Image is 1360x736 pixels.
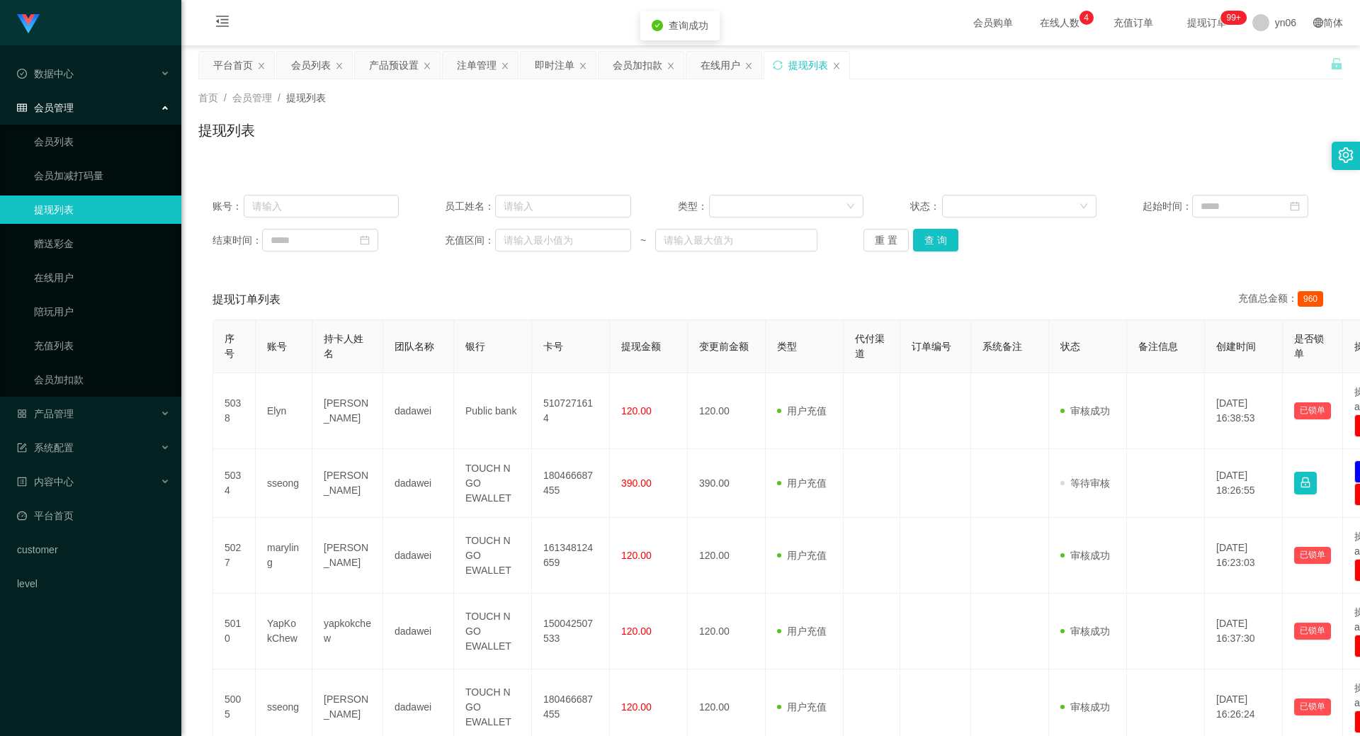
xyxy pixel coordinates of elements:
span: 提现订单 [1180,18,1234,28]
span: 120.00 [621,550,652,561]
td: 120.00 [688,518,766,594]
a: 提现列表 [34,196,170,224]
td: TOUCH N GO EWALLET [454,594,532,669]
button: 已锁单 [1294,402,1331,419]
i: 图标: unlock [1330,57,1343,70]
td: 120.00 [688,594,766,669]
button: 重 置 [863,229,909,251]
span: 起始时间： [1143,199,1192,214]
i: 图标: down [846,202,855,212]
td: maryling [256,518,312,594]
td: [DATE] 18:26:55 [1205,449,1283,518]
div: 平台首页 [213,52,253,79]
a: 赠送彩金 [34,230,170,258]
span: 变更前金额 [699,341,749,352]
span: 在线人数 [1033,18,1087,28]
td: 120.00 [688,373,766,449]
td: [DATE] 16:23:03 [1205,518,1283,594]
span: 创建时间 [1216,341,1256,352]
td: 180466687455 [532,449,610,518]
i: 图标: profile [17,477,27,487]
span: 数据中心 [17,68,74,79]
a: 陪玩用户 [34,298,170,326]
span: 类型： [678,199,710,214]
td: 5107271614 [532,373,610,449]
span: 用户充值 [777,550,827,561]
span: 充值区间： [445,233,494,248]
span: 状态 [1060,341,1080,352]
td: dadawei [383,373,454,449]
td: 5027 [213,518,256,594]
span: 审核成功 [1060,405,1110,417]
span: 审核成功 [1060,625,1110,637]
span: 用户充值 [777,405,827,417]
td: dadawei [383,449,454,518]
h1: 提现列表 [198,120,255,141]
span: 结束时间： [212,233,262,248]
input: 请输入 [495,195,631,217]
i: 图标: sync [773,60,783,70]
a: customer [17,536,170,564]
span: 员工姓名： [445,199,494,214]
p: 4 [1084,11,1089,25]
sup: 4 [1079,11,1094,25]
span: 用户充值 [777,477,827,489]
span: 提现订单列表 [212,291,280,308]
a: 会员列表 [34,128,170,156]
span: 银行 [465,341,485,352]
sup: 329 [1220,11,1246,25]
div: 会员列表 [291,52,331,79]
div: 提现列表 [788,52,828,79]
td: sseong [256,449,312,518]
td: [PERSON_NAME] [312,449,383,518]
a: 会员加扣款 [34,366,170,394]
i: 图标: form [17,443,27,453]
span: 用户充值 [777,625,827,637]
span: 卡号 [543,341,563,352]
td: dadawei [383,518,454,594]
i: 图标: appstore-o [17,409,27,419]
i: 图标: calendar [360,235,370,245]
div: 在线用户 [701,52,740,79]
td: [DATE] 16:37:30 [1205,594,1283,669]
span: 账号 [267,341,287,352]
a: level [17,570,170,598]
span: 等待审核 [1060,477,1110,489]
span: 系统配置 [17,442,74,453]
div: 产品预设置 [369,52,419,79]
td: TOUCH N GO EWALLET [454,449,532,518]
input: 请输入最小值为 [495,229,631,251]
i: 图标: setting [1338,147,1354,163]
span: 代付渠道 [855,333,885,359]
div: 充值总金额： [1238,291,1329,308]
i: 图标: close [423,62,431,70]
span: 120.00 [621,625,652,637]
button: 已锁单 [1294,623,1331,640]
span: 审核成功 [1060,701,1110,713]
td: [PERSON_NAME] [312,373,383,449]
div: 即时注单 [535,52,574,79]
td: [DATE] 16:38:53 [1205,373,1283,449]
i: 图标: close [335,62,344,70]
span: 960 [1298,291,1323,307]
button: 查 询 [913,229,958,251]
i: 图标: menu-fold [198,1,246,46]
span: 是否锁单 [1294,333,1324,359]
i: icon: check-circle [652,20,663,31]
input: 请输入最大值为 [655,229,817,251]
a: 图标: dashboard平台首页 [17,502,170,530]
i: 图标: close [832,62,841,70]
i: 图标: table [17,103,27,113]
span: 类型 [777,341,797,352]
td: dadawei [383,594,454,669]
span: ~ [631,233,655,248]
td: 161348124659 [532,518,610,594]
i: 图标: down [1079,202,1088,212]
span: 持卡人姓名 [324,333,363,359]
td: 5034 [213,449,256,518]
td: 5038 [213,373,256,449]
span: 充值订单 [1106,18,1160,28]
a: 会员加减打码量 [34,162,170,190]
span: / [278,92,280,103]
div: 注单管理 [457,52,497,79]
